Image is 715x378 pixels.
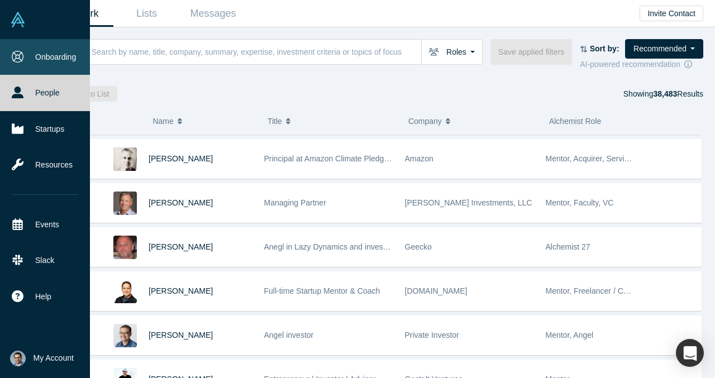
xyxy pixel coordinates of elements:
[113,236,137,259] img: Kirill Parinov's Profile Image
[590,44,619,53] strong: Sort by:
[546,242,590,251] span: Alchemist 27
[113,147,137,171] img: Nick Ellis's Profile Image
[35,291,51,303] span: Help
[653,89,703,98] span: Results
[113,1,180,27] a: Lists
[113,192,137,215] img: Steve King's Profile Image
[149,286,213,295] a: [PERSON_NAME]
[113,280,137,303] img: Samir Ghosh's Profile Image
[152,109,173,133] span: Name
[264,198,326,207] span: Managing Partner
[640,6,703,21] button: Invite Contact
[264,286,380,295] span: Full-time Startup Mentor & Coach
[65,86,117,102] button: Add to List
[268,109,282,133] span: Title
[421,39,483,65] button: Roles
[10,351,74,366] button: My Account
[405,154,433,163] span: Amazon
[408,109,442,133] span: Company
[34,352,74,364] span: My Account
[180,1,246,27] a: Messages
[549,117,601,126] span: Alchemist Role
[623,86,703,102] div: Showing
[625,39,703,59] button: Recommended
[653,89,677,98] strong: 38,483
[408,109,537,133] button: Company
[546,331,594,339] span: Mentor, Angel
[149,154,213,163] a: [PERSON_NAME]
[405,331,459,339] span: Private Investor
[490,39,572,65] button: Save applied filters
[405,242,432,251] span: Geecko
[90,39,421,65] input: Search by name, title, company, summary, expertise, investment criteria or topics of focus
[149,198,213,207] a: [PERSON_NAME]
[264,154,408,163] span: Principal at Amazon Climate Pledge Fund
[10,351,26,366] img: VP Singh's Account
[10,12,26,27] img: Alchemist Vault Logo
[546,198,614,207] span: Mentor, Faculty, VC
[113,324,137,347] img: Danny Chee's Profile Image
[152,109,256,133] button: Name
[149,331,213,339] a: [PERSON_NAME]
[546,286,688,295] span: Mentor, Freelancer / Consultant, Lecturer
[405,198,532,207] span: [PERSON_NAME] Investments, LLC
[580,59,703,70] div: AI-powered recommendation
[149,242,213,251] a: [PERSON_NAME]
[268,109,397,133] button: Title
[405,286,468,295] span: [DOMAIN_NAME]
[264,331,314,339] span: Angel investor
